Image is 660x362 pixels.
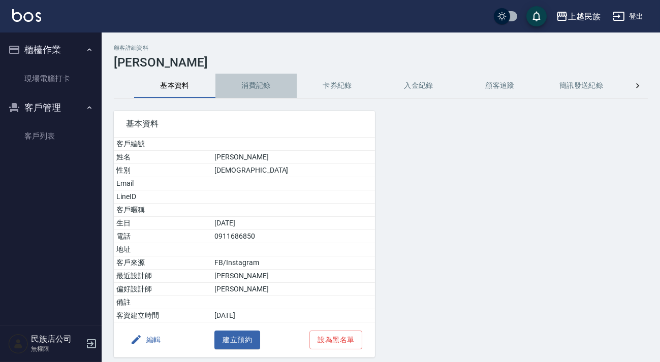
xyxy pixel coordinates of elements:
[609,7,648,26] button: 登出
[114,283,212,296] td: 偏好設計師
[8,334,28,354] img: Person
[114,45,648,51] h2: 顧客詳細資料
[114,190,212,204] td: LineID
[212,309,374,322] td: [DATE]
[4,37,98,63] button: 櫃檯作業
[212,164,374,177] td: [DEMOGRAPHIC_DATA]
[114,204,212,217] td: 客戶暱稱
[552,6,605,27] button: 上越民族
[215,74,297,98] button: 消費記錄
[212,217,374,230] td: [DATE]
[114,164,212,177] td: 性別
[212,283,374,296] td: [PERSON_NAME]
[114,296,212,309] td: 備註
[114,309,212,322] td: 客資建立時間
[212,256,374,270] td: FB/Instagram
[212,230,374,243] td: 0911686850
[309,331,362,349] button: 設為黑名單
[31,344,83,353] p: 無權限
[459,74,541,98] button: 顧客追蹤
[31,334,83,344] h5: 民族店公司
[4,124,98,148] a: 客戶列表
[114,270,212,283] td: 最近設計師
[214,331,260,349] button: 建立預約
[114,138,212,151] td: 客戶編號
[212,270,374,283] td: [PERSON_NAME]
[526,6,547,26] button: save
[378,74,459,98] button: 入金紀錄
[297,74,378,98] button: 卡券紀錄
[114,217,212,230] td: 生日
[126,119,363,129] span: 基本資料
[114,55,648,70] h3: [PERSON_NAME]
[12,9,41,22] img: Logo
[541,74,622,98] button: 簡訊發送紀錄
[114,151,212,164] td: 姓名
[114,177,212,190] td: Email
[4,67,98,90] a: 現場電腦打卡
[568,10,601,23] div: 上越民族
[114,243,212,256] td: 地址
[134,74,215,98] button: 基本資料
[126,331,165,349] button: 編輯
[114,230,212,243] td: 電話
[212,151,374,164] td: [PERSON_NAME]
[114,256,212,270] td: 客戶來源
[4,94,98,121] button: 客戶管理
